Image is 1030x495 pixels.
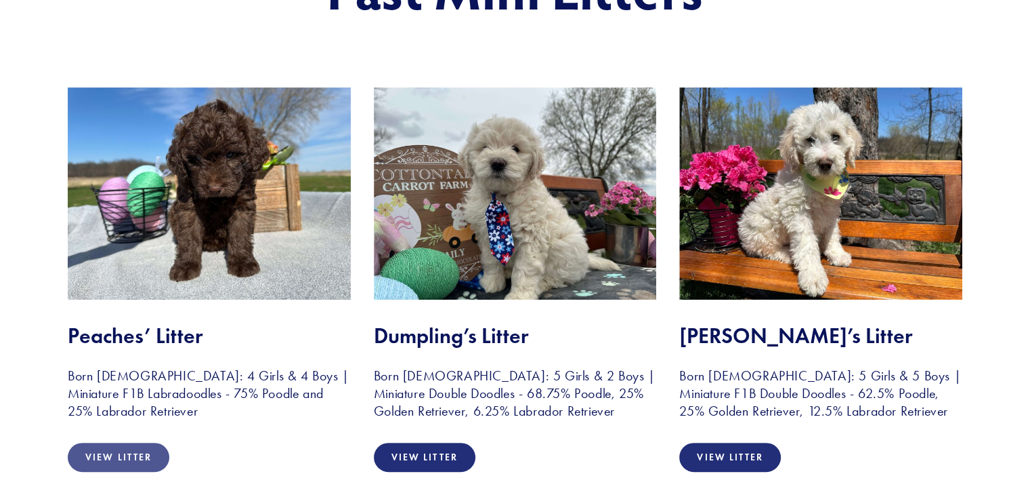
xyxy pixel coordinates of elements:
h2: [PERSON_NAME]’s Litter [679,323,962,349]
h3: Born [DEMOGRAPHIC_DATA]: 5 Girls & 5 Boys | Miniature F1B Double Doodles - 62.5% Poodle, 25% Gold... [679,367,962,420]
a: View Litter [374,443,475,472]
h3: Born [DEMOGRAPHIC_DATA]: 5 Girls & 2 Boys | Miniature Double Doodles - 68.75% Poodle, 25% Golden ... [374,367,657,420]
h2: Peaches’ Litter [68,323,351,349]
a: View Litter [68,443,169,472]
h2: Dumpling’s Litter [374,323,657,349]
h3: Born [DEMOGRAPHIC_DATA]: 4 Girls & 4 Boys | Miniature F1B Labradoodles - 75% Poodle and 25% Labra... [68,367,351,420]
a: View Litter [679,443,781,472]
